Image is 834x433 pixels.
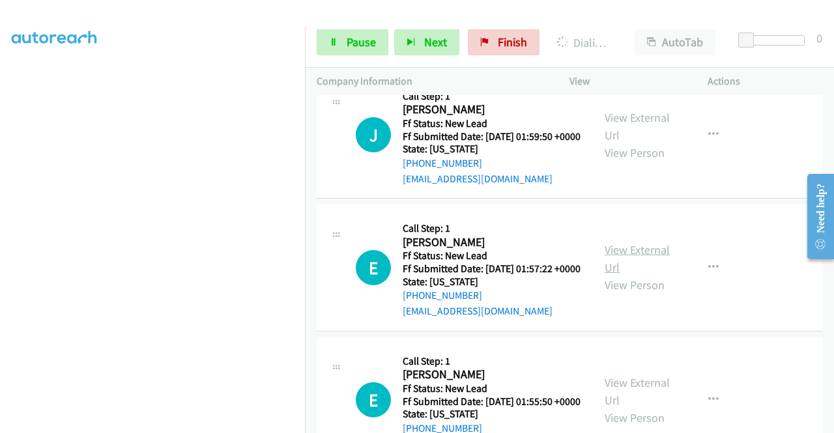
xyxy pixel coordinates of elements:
[403,395,581,408] h5: Ff Submitted Date: [DATE] 01:55:50 +0000
[605,242,670,275] a: View External Url
[403,157,482,169] a: [PHONE_NUMBER]
[468,29,539,55] a: Finish
[356,382,391,417] h1: E
[403,102,577,117] h2: [PERSON_NAME]
[635,29,715,55] button: AutoTab
[317,74,546,89] p: Company Information
[403,222,581,235] h5: Call Step: 1
[403,262,581,275] h5: Ff Submitted Date: [DATE] 01:57:22 +0000
[403,235,577,250] h2: [PERSON_NAME]
[403,173,553,185] a: [EMAIL_ADDRESS][DOMAIN_NAME]
[605,145,665,160] a: View Person
[356,117,391,152] div: The call is yet to be attempted
[317,29,388,55] a: Pause
[797,165,834,268] iframe: Resource Center
[347,35,376,49] span: Pause
[424,35,447,49] span: Next
[403,355,581,368] h5: Call Step: 1
[605,375,670,408] a: View External Url
[356,382,391,417] div: The call is yet to be attempted
[569,74,684,89] p: View
[403,249,581,262] h5: Ff Status: New Lead
[403,90,581,103] h5: Call Step: 1
[356,250,391,285] h1: E
[403,275,581,288] h5: State: [US_STATE]
[605,410,665,425] a: View Person
[356,117,391,152] h1: J
[557,34,611,51] p: Dialing [PERSON_NAME]
[403,382,581,395] h5: Ff Status: New Lead
[816,29,822,47] div: 0
[605,110,670,143] a: View External Url
[498,35,527,49] span: Finish
[403,305,553,317] a: [EMAIL_ADDRESS][DOMAIN_NAME]
[745,35,805,46] div: Delay between calls (in seconds)
[403,408,581,421] h5: State: [US_STATE]
[708,74,822,89] p: Actions
[394,29,459,55] button: Next
[403,117,581,130] h5: Ff Status: New Lead
[403,143,581,156] h5: State: [US_STATE]
[356,250,391,285] div: The call is yet to be attempted
[403,367,577,382] h2: [PERSON_NAME]
[403,289,482,301] a: [PHONE_NUMBER]
[403,130,581,143] h5: Ff Submitted Date: [DATE] 01:59:50 +0000
[605,277,665,292] a: View Person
